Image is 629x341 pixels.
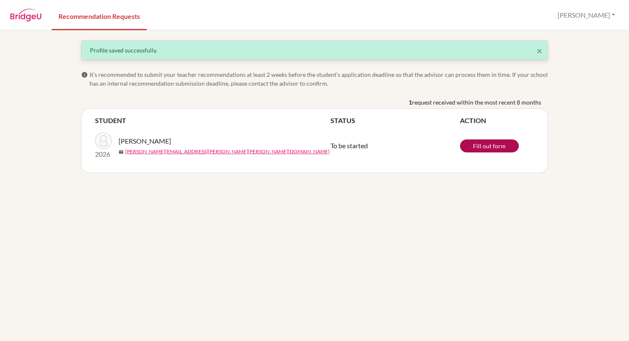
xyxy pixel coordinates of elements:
[90,46,539,55] div: Profile saved successfully.
[554,7,619,23] button: [PERSON_NAME]
[536,46,542,56] button: Close
[95,115,330,126] th: STUDENT
[330,115,460,126] th: STATUS
[95,149,112,159] p: 2026
[52,1,147,30] a: Recommendation Requests
[119,150,124,155] span: mail
[536,45,542,57] span: ×
[330,142,368,150] span: To be started
[412,98,541,107] span: request received within the most recent 8 months
[460,139,519,152] a: Fill out form
[409,98,412,107] b: 1
[119,136,171,146] span: [PERSON_NAME]
[460,115,534,126] th: ACTION
[95,132,112,149] img: Beqiri, Leona
[90,70,548,88] span: It’s recommended to submit your teacher recommendations at least 2 weeks before the student’s app...
[125,148,330,155] a: [PERSON_NAME][EMAIL_ADDRESS][PERSON_NAME][PERSON_NAME][DOMAIN_NAME]
[10,9,42,21] img: BridgeU logo
[81,71,88,78] span: info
